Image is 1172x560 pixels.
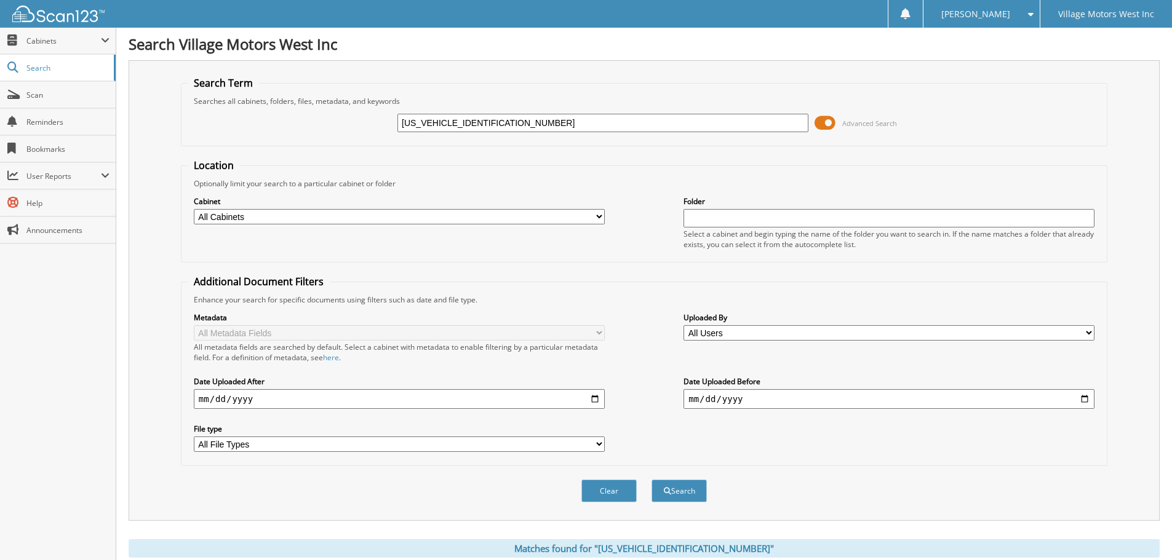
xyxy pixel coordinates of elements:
[26,198,110,208] span: Help
[26,225,110,235] span: Announcements
[194,196,605,207] label: Cabinet
[194,312,605,323] label: Metadata
[194,342,605,363] div: All metadata fields are searched by default. Select a cabinet with metadata to enable filtering b...
[26,171,101,181] span: User Reports
[26,117,110,127] span: Reminders
[26,36,101,46] span: Cabinets
[26,63,108,73] span: Search
[842,119,897,128] span: Advanced Search
[941,10,1010,18] span: [PERSON_NAME]
[684,312,1094,323] label: Uploaded By
[26,90,110,100] span: Scan
[188,159,240,172] legend: Location
[652,479,707,502] button: Search
[129,34,1160,54] h1: Search Village Motors West Inc
[581,479,637,502] button: Clear
[188,275,330,288] legend: Additional Document Filters
[684,389,1094,409] input: end
[323,352,339,363] a: here
[1058,10,1154,18] span: Village Motors West Inc
[12,6,105,22] img: scan123-logo-white.svg
[188,294,1101,305] div: Enhance your search for specific documents using filters such as date and file type.
[684,229,1094,250] div: Select a cabinet and begin typing the name of the folder you want to search in. If the name match...
[188,178,1101,189] div: Optionally limit your search to a particular cabinet or folder
[194,376,605,387] label: Date Uploaded After
[129,539,1160,558] div: Matches found for "[US_VEHICLE_IDENTIFICATION_NUMBER]"
[194,424,605,434] label: File type
[26,144,110,154] span: Bookmarks
[194,389,605,409] input: start
[684,196,1094,207] label: Folder
[188,76,259,90] legend: Search Term
[188,96,1101,106] div: Searches all cabinets, folders, files, metadata, and keywords
[684,376,1094,387] label: Date Uploaded Before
